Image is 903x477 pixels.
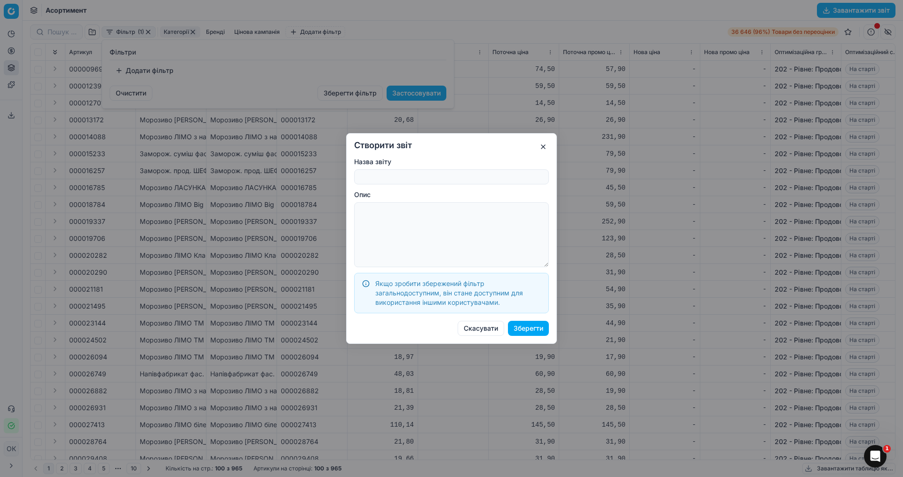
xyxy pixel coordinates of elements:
iframe: Живий чат у інтеркомі [864,445,887,468]
button: Зберегти [508,321,549,336]
button: Скасувати [458,321,504,336]
h2: Створити звіт [354,141,549,150]
font: 1 [885,445,889,452]
label: Опис [354,190,549,199]
div: Якщо зробити збережений фільтр загальнодоступним, він стане доступним для використання іншими кор... [375,279,541,307]
label: Назва звіту [354,157,549,167]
